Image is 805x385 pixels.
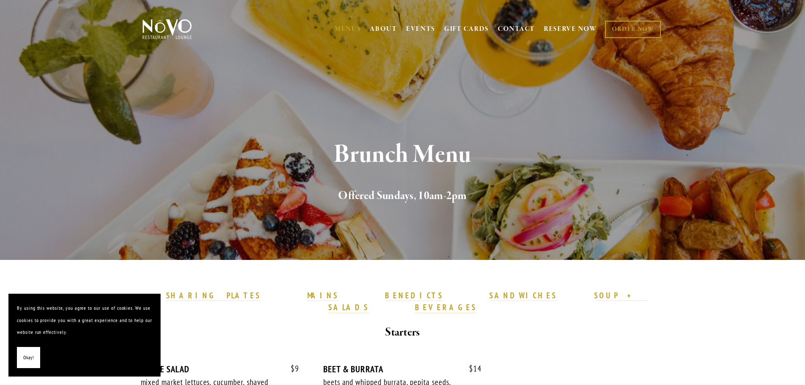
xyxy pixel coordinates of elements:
[415,302,477,313] a: BEVERAGES
[469,363,473,374] span: $
[335,25,361,33] a: MENUS
[307,290,339,300] strong: MAINS
[323,364,482,374] div: BEET & BURRATA
[141,364,299,374] div: HOUSE SALAD
[156,141,649,169] h1: Brunch Menu
[307,290,339,301] a: MAINS
[291,363,295,374] span: $
[385,290,443,300] strong: BENEDICTS
[544,21,597,37] a: RESERVE NOW
[156,187,649,205] h2: Offered Sundays, 10am-2pm
[8,294,161,377] section: Cookie banner
[17,347,40,369] button: Okay!
[605,21,660,38] a: ORDER NOW
[406,25,435,33] a: EVENTS
[282,364,299,374] span: 9
[415,302,477,312] strong: BEVERAGES
[370,25,397,33] a: ABOUT
[23,352,34,364] span: Okay!
[385,325,420,340] strong: Starters
[328,290,648,313] a: SOUP + SALADS
[461,364,482,374] span: 14
[444,21,489,37] a: GIFT CARDS
[489,290,557,300] strong: SANDWICHES
[17,302,152,339] p: By using this website, you agree to our use of cookies. We use cookies to provide you with a grea...
[498,21,535,37] a: CONTACT
[489,290,557,301] a: SANDWICHES
[166,290,261,301] a: SHARING PLATES
[385,290,443,301] a: BENEDICTS
[141,19,194,40] img: Novo Restaurant &amp; Lounge
[166,290,261,300] strong: SHARING PLATES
